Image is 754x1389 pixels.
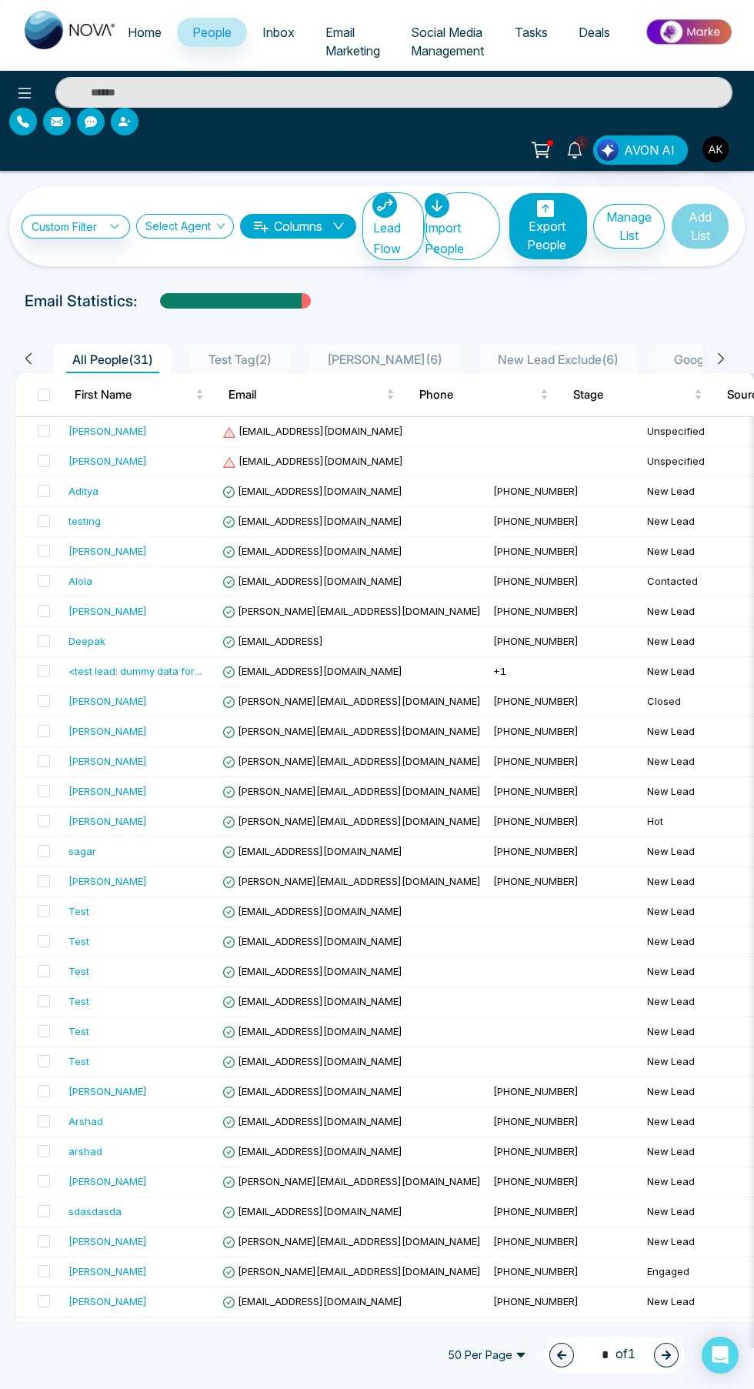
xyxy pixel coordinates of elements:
span: [PHONE_NUMBER] [493,515,579,527]
span: Email Marketing [325,25,380,58]
span: [EMAIL_ADDRESS][DOMAIN_NAME] [222,425,403,437]
span: 50 Per Page [437,1343,537,1367]
div: Deepak [68,633,105,649]
span: [PHONE_NUMBER] [493,1115,579,1127]
span: Tasks [515,25,548,40]
span: [EMAIL_ADDRESS][DOMAIN_NAME] [222,1115,402,1127]
span: Email [229,386,383,404]
div: [PERSON_NAME] [68,783,147,799]
span: [PERSON_NAME] ( 6 ) [321,352,449,367]
span: First Name [75,386,192,404]
div: [PERSON_NAME] [68,1294,147,1309]
th: Email [216,373,407,416]
th: Stage [561,373,715,416]
span: [EMAIL_ADDRESS][DOMAIN_NAME] [222,1295,402,1307]
span: [PHONE_NUMBER] [493,815,579,827]
div: sdasdasda [68,1204,122,1219]
div: testing [68,513,101,529]
a: 1 [556,135,593,162]
span: [PHONE_NUMBER] [493,575,579,587]
span: [EMAIL_ADDRESS][DOMAIN_NAME] [222,935,402,947]
div: <test lead: dummy data for ... [68,663,202,679]
span: Import People [425,220,464,256]
span: [EMAIL_ADDRESS][DOMAIN_NAME] [222,845,402,857]
span: Stage [573,386,691,404]
button: Manage List [593,204,665,249]
a: Deals [563,18,626,47]
span: of 1 [592,1344,636,1365]
span: [PERSON_NAME][EMAIL_ADDRESS][DOMAIN_NAME] [222,815,481,827]
span: +1 [493,665,506,677]
span: 1 [575,135,589,149]
span: [PERSON_NAME][EMAIL_ADDRESS][DOMAIN_NAME] [222,755,481,767]
div: sagar [68,843,96,859]
div: Test [68,933,89,949]
span: [EMAIL_ADDRESS] [222,635,323,647]
span: [PHONE_NUMBER] [493,635,579,647]
span: [PHONE_NUMBER] [493,725,579,737]
span: [EMAIL_ADDRESS][DOMAIN_NAME] [222,545,402,557]
span: [EMAIL_ADDRESS][DOMAIN_NAME] [222,1145,402,1157]
div: Alola [68,573,92,589]
button: Columnsdown [240,214,356,239]
span: [PERSON_NAME][EMAIL_ADDRESS][DOMAIN_NAME] [222,695,481,707]
span: [PERSON_NAME][EMAIL_ADDRESS][DOMAIN_NAME] [222,725,481,737]
span: [PERSON_NAME][EMAIL_ADDRESS][DOMAIN_NAME] [222,1235,481,1247]
div: Test [68,1023,89,1039]
a: Custom Filter [22,215,130,239]
button: Export People [509,193,587,259]
a: Home [112,18,177,47]
span: [EMAIL_ADDRESS][DOMAIN_NAME] [222,485,402,497]
span: Google ( 0 ) [668,352,737,367]
button: Lead Flow [362,192,424,260]
span: [EMAIL_ADDRESS][DOMAIN_NAME] [222,1025,402,1037]
div: Test [68,903,89,919]
span: [EMAIL_ADDRESS][DOMAIN_NAME] [222,665,402,677]
span: [EMAIL_ADDRESS][DOMAIN_NAME] [222,1055,402,1067]
span: [EMAIL_ADDRESS][DOMAIN_NAME] [222,1085,402,1097]
div: Test [68,963,89,979]
div: [PERSON_NAME] [68,723,147,739]
span: Phone [419,386,537,404]
div: [PERSON_NAME] [68,603,147,619]
span: [PHONE_NUMBER] [493,1205,579,1217]
div: [PERSON_NAME] [68,1174,147,1189]
span: [EMAIL_ADDRESS][DOMAIN_NAME] [222,905,402,917]
span: Export People [527,219,566,252]
th: Phone [407,373,561,416]
div: arshad [68,1144,102,1159]
span: [PHONE_NUMBER] [493,605,579,617]
p: Email Statistics: [25,289,137,312]
span: [EMAIL_ADDRESS][DOMAIN_NAME] [222,455,403,467]
div: [PERSON_NAME] [68,693,147,709]
span: [PHONE_NUMBER] [493,785,579,797]
span: [PHONE_NUMBER] [493,755,579,767]
span: AVON AI [624,141,675,159]
span: [PHONE_NUMBER] [493,845,579,857]
img: Lead Flow [597,139,619,161]
span: Inbox [262,25,295,40]
a: Email Marketing [310,18,395,65]
th: First Name [62,373,216,416]
span: down [332,220,345,232]
a: Social Media Management [395,18,499,65]
span: [PERSON_NAME][EMAIL_ADDRESS][DOMAIN_NAME] [222,1175,481,1187]
span: New Lead Exclude ( 6 ) [492,352,625,367]
div: [PERSON_NAME] [68,813,147,829]
span: [PHONE_NUMBER] [493,1265,579,1277]
a: Lead FlowLead Flow [356,192,424,260]
span: Social Media Management [411,25,484,58]
img: Nova CRM Logo [25,11,117,49]
span: [PHONE_NUMBER] [493,1295,579,1307]
span: People [192,25,232,40]
span: [PERSON_NAME][EMAIL_ADDRESS][DOMAIN_NAME] [222,875,481,887]
img: User Avatar [702,136,729,162]
span: [PHONE_NUMBER] [493,1145,579,1157]
div: [PERSON_NAME] [68,1234,147,1249]
a: Inbox [247,18,310,47]
span: [PHONE_NUMBER] [493,695,579,707]
div: Open Intercom Messenger [702,1337,739,1374]
span: [EMAIL_ADDRESS][DOMAIN_NAME] [222,575,402,587]
span: [PHONE_NUMBER] [493,1175,579,1187]
span: All People ( 31 ) [66,352,159,367]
